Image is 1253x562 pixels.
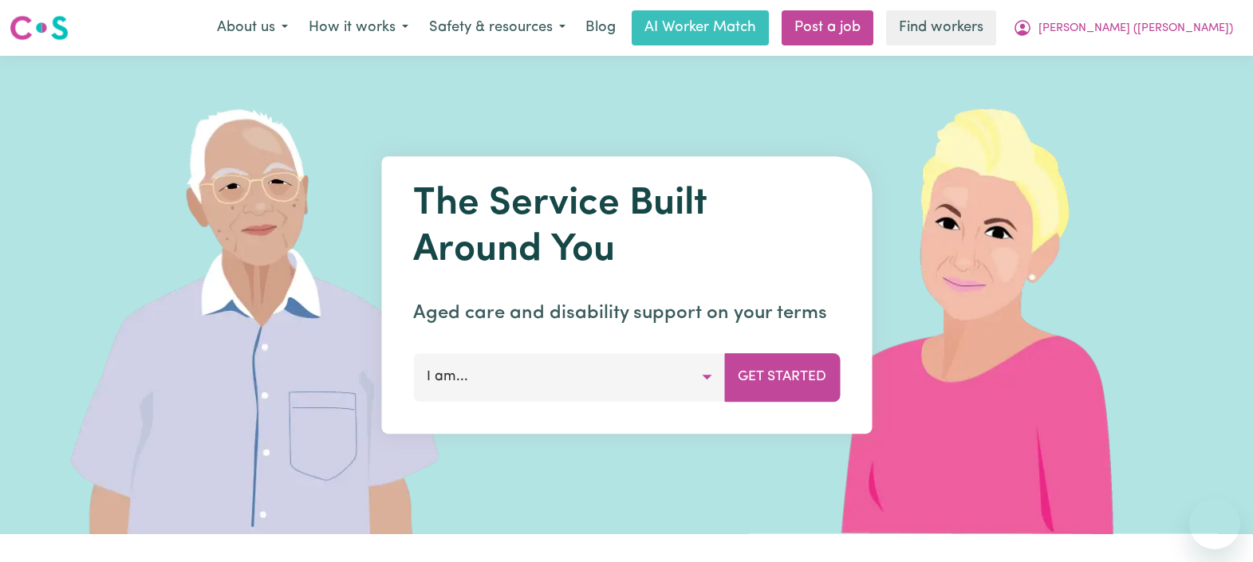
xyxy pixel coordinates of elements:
a: AI Worker Match [632,10,769,45]
iframe: Button to launch messaging window [1189,498,1240,549]
button: Get Started [724,353,840,401]
img: Careseekers logo [10,14,69,42]
button: I am... [413,353,725,401]
a: Blog [576,10,625,45]
button: Safety & resources [419,11,576,45]
a: Post a job [782,10,873,45]
button: About us [207,11,298,45]
button: How it works [298,11,419,45]
p: Aged care and disability support on your terms [413,299,840,328]
button: My Account [1003,11,1243,45]
h1: The Service Built Around You [413,182,840,273]
a: Find workers [886,10,996,45]
span: [PERSON_NAME] ([PERSON_NAME]) [1038,20,1233,37]
a: Careseekers logo [10,10,69,46]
